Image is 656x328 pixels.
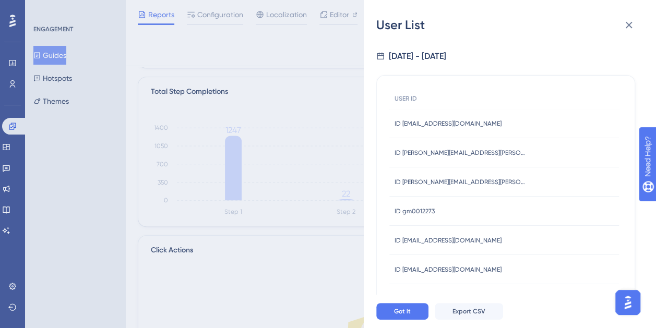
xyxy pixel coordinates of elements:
[376,303,428,320] button: Got it
[395,149,525,157] span: ID [PERSON_NAME][EMAIL_ADDRESS][PERSON_NAME][DOMAIN_NAME]
[452,307,485,315] span: Export CSV
[612,287,643,318] iframe: UserGuiding AI Assistant Launcher
[25,3,65,15] span: Need Help?
[389,50,446,63] div: [DATE] - [DATE]
[395,236,502,245] span: ID [EMAIL_ADDRESS][DOMAIN_NAME]
[376,17,643,33] div: User List
[395,119,502,128] span: ID [EMAIL_ADDRESS][DOMAIN_NAME]
[435,303,503,320] button: Export CSV
[395,265,502,274] span: ID [EMAIL_ADDRESS][DOMAIN_NAME]
[395,178,525,186] span: ID [PERSON_NAME][EMAIL_ADDRESS][PERSON_NAME][DOMAIN_NAME]
[395,207,435,215] span: ID gm0012273
[395,94,417,103] span: USER ID
[394,307,411,315] span: Got it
